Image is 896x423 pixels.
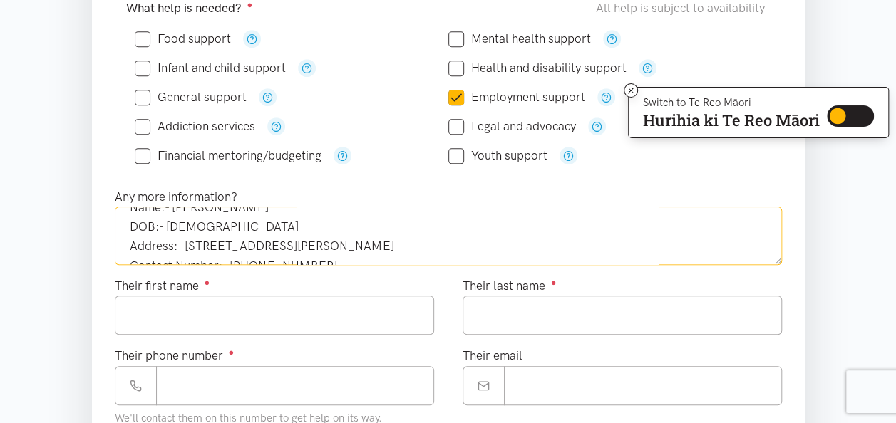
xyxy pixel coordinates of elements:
p: Hurihia ki Te Reo Māori [643,114,820,127]
sup: ● [229,347,235,357]
label: Their email [463,346,522,365]
label: Mental health support [448,33,591,45]
p: Switch to Te Reo Māori [643,98,820,107]
input: Email [504,366,782,405]
label: Addiction services [135,120,255,132]
label: Any more information? [115,187,237,207]
label: Their last name [463,276,557,296]
label: General support [135,91,247,103]
label: Their phone number [115,346,235,365]
label: Health and disability support [448,62,627,74]
label: Financial mentoring/budgeting [135,150,321,162]
sup: ● [551,277,557,288]
label: Legal and advocacy [448,120,576,132]
sup: ● [205,277,210,288]
input: Phone number [156,366,434,405]
label: Youth support [448,150,547,162]
label: Employment support [448,91,585,103]
label: Their first name [115,276,210,296]
label: Infant and child support [135,62,286,74]
label: Food support [135,33,231,45]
